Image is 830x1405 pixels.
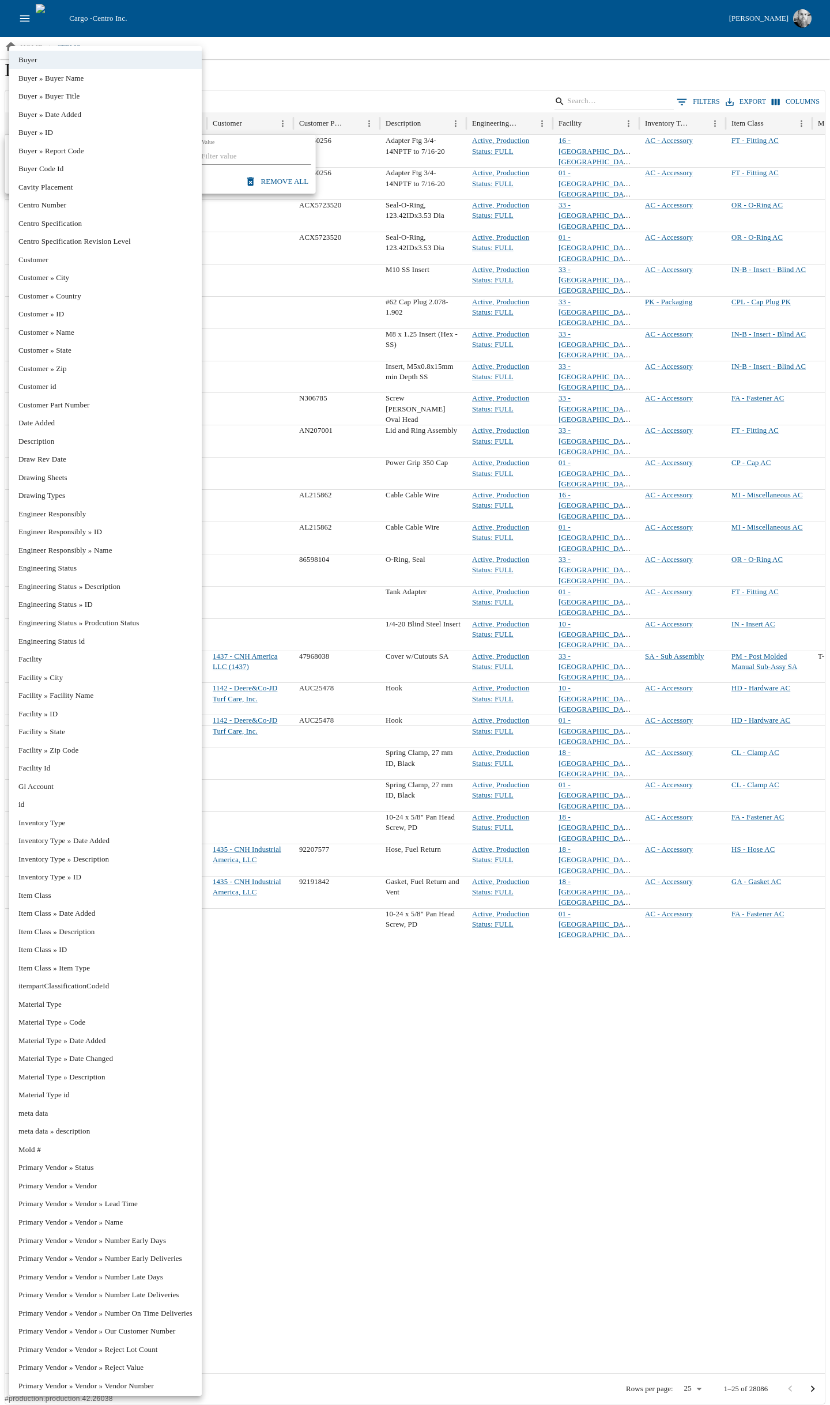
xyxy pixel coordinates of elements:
li: Primary Vendor » Vendor » Our Customer Number [9,1322,202,1340]
li: Primary Vendor » Vendor » Number Late Deliveries [9,1286,202,1304]
li: Item Class » Item Type [9,959,202,977]
li: Cavity Placement [9,178,202,197]
li: Material Type » Date Added [9,1032,202,1050]
li: Item Class » Description [9,923,202,941]
li: Item Class » ID [9,941,202,959]
li: Buyer Code Id [9,160,202,178]
li: Customer » State [9,341,202,360]
li: Material Type » Description [9,1068,202,1086]
li: Engineer Responsibly [9,505,202,523]
li: Buyer » Buyer Title [9,87,202,105]
li: itempartClassificationCodeId [9,977,202,995]
li: Inventory Type » Description [9,850,202,868]
li: Buyer » ID [9,123,202,142]
li: Primary Vendor » Vendor » Lead Time [9,1195,202,1213]
li: Gl Account [9,777,202,796]
li: Material Type [9,995,202,1014]
li: Facility Id [9,759,202,777]
li: Primary Vendor » Vendor » Number Early Deliveries [9,1249,202,1268]
li: Centro Specification [9,214,202,233]
li: Customer Part Number [9,396,202,414]
li: Facility » ID [9,705,202,723]
li: Material Type » Code [9,1013,202,1032]
li: Primary Vendor » Vendor » Number Late Days [9,1268,202,1286]
li: Customer » Country [9,287,202,305]
li: Drawing Types [9,486,202,505]
li: Engineer Responsibly » ID [9,523,202,541]
li: Buyer [9,51,202,69]
li: Primary Vendor » Vendor » Number Early Days [9,1232,202,1250]
li: Facility » Zip Code [9,741,202,760]
li: Drawing Sheets [9,469,202,487]
li: Inventory Type » Date Added [9,832,202,850]
li: Item Class [9,886,202,905]
li: Customer » City [9,269,202,287]
li: Engineering Status » ID [9,595,202,614]
li: Date Added [9,414,202,432]
li: Primary Vendor » Vendor » Reject Value [9,1358,202,1377]
li: Description [9,432,202,451]
li: Customer » ID [9,305,202,323]
li: Buyer » Report Code [9,142,202,160]
li: Primary Vendor » Vendor » Vendor Number [9,1377,202,1395]
li: id [9,795,202,814]
li: Material Type id [9,1086,202,1104]
li: Primary Vendor » Vendor » Number On Time Deliveries [9,1304,202,1323]
li: Primary Vendor » Status [9,1158,202,1177]
li: Mold # [9,1140,202,1159]
li: Engineering Status » Description [9,577,202,596]
li: Item Class » Date Added [9,904,202,923]
li: Customer » Zip [9,360,202,378]
li: meta data » description [9,1122,202,1140]
li: Engineer Responsibly » Name [9,541,202,560]
li: Buyer » Date Added [9,105,202,124]
li: Primary Vendor » Vendor [9,1177,202,1195]
li: Inventory Type [9,814,202,832]
li: Facility [9,650,202,668]
li: Engineering Status [9,559,202,577]
li: Inventory Type » ID [9,868,202,886]
li: meta data [9,1104,202,1123]
li: Primary Vendor » Vendor » Name [9,1213,202,1232]
li: Facility » City [9,668,202,687]
li: Material Type » Date Changed [9,1049,202,1068]
li: Centro Specification Revision Level [9,232,202,251]
li: Draw Rev Date [9,450,202,469]
li: Customer id [9,377,202,396]
li: Primary Vendor » Vendor » Reject Lot Count [9,1340,202,1359]
li: Customer » Name [9,323,202,342]
li: Buyer » Buyer Name [9,69,202,88]
li: Facility » Facility Name [9,686,202,705]
li: Customer [9,251,202,269]
li: Engineering Status » Prodcution Status [9,614,202,632]
li: Centro Number [9,196,202,214]
li: Engineering Status id [9,632,202,651]
li: Facility » State [9,723,202,741]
